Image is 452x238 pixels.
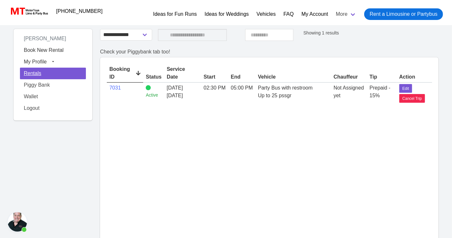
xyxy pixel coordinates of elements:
span: [PERSON_NAME] [20,33,70,44]
span: [DATE] [167,85,183,90]
small: Showing 1 results [303,30,339,35]
span: Edit [402,86,409,91]
div: Chauffeur [334,73,364,81]
a: 7031 [109,85,121,90]
div: Open chat [8,212,27,232]
div: End [231,73,253,81]
a: Logout [20,102,86,114]
a: More [332,6,360,23]
h2: Check your Piggybank tab too! [100,49,438,55]
button: Cancel Trip [399,94,425,103]
a: Edit [399,85,412,90]
a: Rentals [20,68,86,79]
div: Tip [370,73,394,81]
span: Prepaid - 15% [370,85,391,98]
a: Vehicles [256,10,276,18]
a: Ideas for Weddings [205,10,249,18]
button: Edit [399,84,412,93]
a: Ideas for Fun Runs [153,10,197,18]
span: Party Bus with restroom [258,85,313,90]
a: Piggy Bank [20,79,86,91]
a: FAQ [283,10,294,18]
div: Start [204,73,226,81]
img: MotorToys Logo [9,7,49,16]
span: Cancel Trip [402,96,422,101]
div: Status [146,73,161,81]
span: 02:30 PM [204,85,226,90]
div: Service Date [167,65,198,81]
small: Active [146,92,161,99]
div: Action [399,73,432,81]
span: Not Assigned yet [334,85,364,98]
div: Booking ID [109,65,141,81]
a: My Account [301,10,328,18]
a: Rent a Limousine or Partybus [364,8,443,20]
span: Rent a Limousine or Partybus [370,10,438,18]
span: Up to 25 pssgr [258,93,291,98]
a: [PHONE_NUMBER] [52,5,106,18]
span: 05:00 PM [231,85,253,90]
div: Vehicle [258,73,328,81]
a: Wallet [20,91,86,102]
span: My Profile [24,59,47,64]
span: [DATE] [167,92,198,100]
a: Book New Rental [20,44,86,56]
button: My Profile [20,56,86,68]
